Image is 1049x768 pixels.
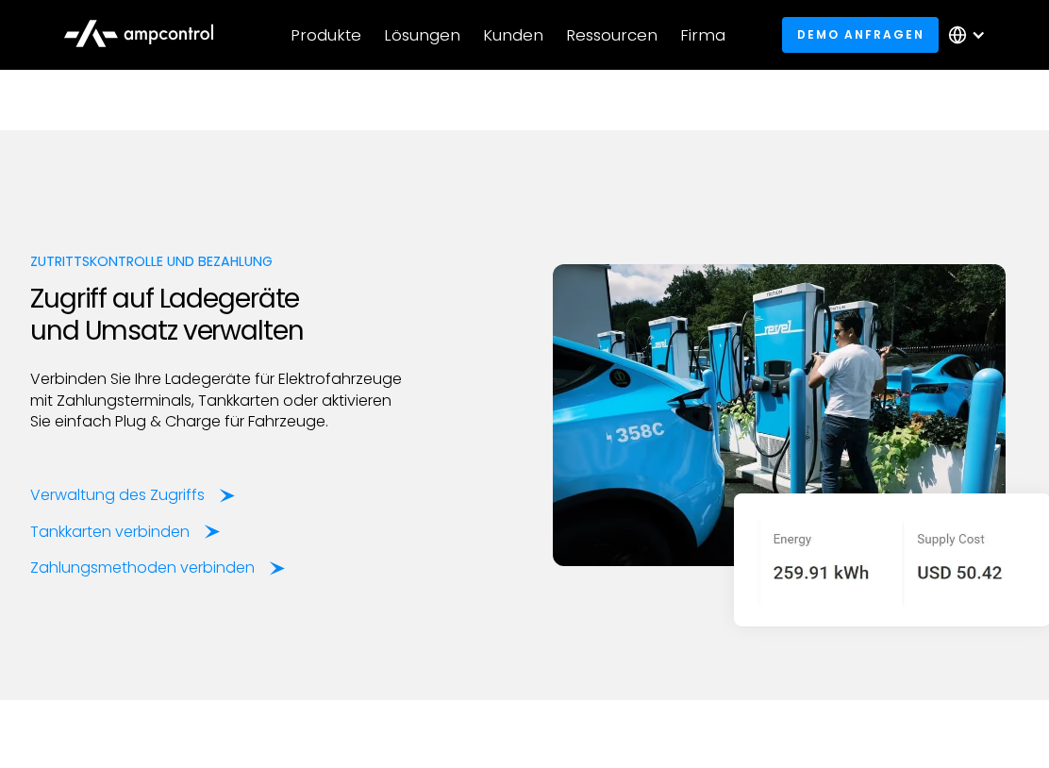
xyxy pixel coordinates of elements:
[291,25,361,45] div: Produkte
[483,25,543,45] div: Kunden
[30,522,220,543] a: Tankkarten verbinden
[384,25,460,45] div: Lösungen
[566,25,658,45] div: Ressourcen
[30,283,413,346] h2: Zugriff auf Ladegeräte und Umsatz verwalten
[782,17,939,52] a: Demo anfragen
[680,25,725,45] div: Firma
[749,509,1036,611] img: Energy Cost for EV Charging
[30,485,205,506] div: Verwaltung des Zugriffs
[30,485,235,506] a: Verwaltung des Zugriffs
[30,558,285,578] a: Zahlungsmethoden verbinden
[30,558,255,578] div: Zahlungsmethoden verbinden
[30,251,413,272] div: Zutrittskontrolle und Bezahlung
[553,264,1006,566] img: Ampcontrol OCPP Lademeldungen für Elektrofahrzeuge
[30,522,190,543] div: Tankkarten verbinden
[30,369,413,432] p: Verbinden Sie Ihre Ladegeräte für Elektrofahrzeuge mit Zahlungsterminals, Tankkarten oder aktivie...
